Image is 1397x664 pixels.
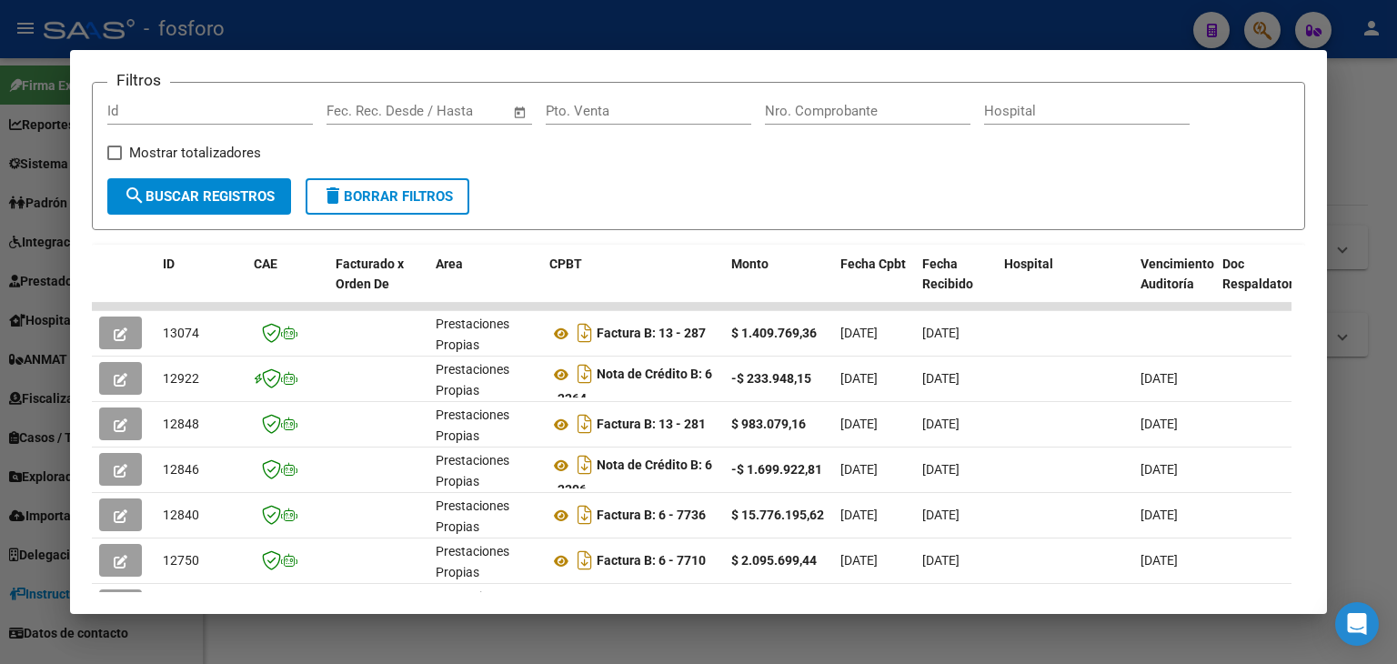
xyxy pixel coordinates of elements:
[436,317,509,352] span: Prestaciones Propias
[1141,371,1178,386] span: [DATE]
[156,245,246,325] datatable-header-cell: ID
[163,553,199,568] span: 12750
[922,417,960,431] span: [DATE]
[163,417,199,431] span: 12848
[328,245,428,325] datatable-header-cell: Facturado x Orden De
[436,589,509,625] span: Prestaciones Propias
[573,359,597,388] i: Descargar documento
[731,508,824,522] strong: $ 15.776.195,62
[840,553,878,568] span: [DATE]
[163,257,175,271] span: ID
[129,142,261,164] span: Mostrar totalizadores
[306,178,469,215] button: Borrar Filtros
[549,367,712,407] strong: Nota de Crédito B: 6 - 2264
[731,371,811,386] strong: -$ 233.948,15
[163,508,199,522] span: 12840
[573,409,597,438] i: Descargar documento
[573,546,597,575] i: Descargar documento
[840,257,906,271] span: Fecha Cpbt
[922,371,960,386] span: [DATE]
[597,418,706,432] strong: Factura B: 13 - 281
[597,327,706,341] strong: Factura B: 13 - 287
[254,257,277,271] span: CAE
[731,553,817,568] strong: $ 2.095.699,44
[1004,257,1053,271] span: Hospital
[597,554,706,568] strong: Factura B: 6 - 7710
[402,103,490,119] input: End date
[573,318,597,347] i: Descargar documento
[1222,257,1304,292] span: Doc Respaldatoria
[731,326,817,340] strong: $ 1.409.769,36
[436,257,463,271] span: Area
[1141,257,1214,292] span: Vencimiento Auditoría
[573,500,597,529] i: Descargar documento
[1141,417,1178,431] span: [DATE]
[336,257,404,292] span: Facturado x Orden De
[322,188,453,205] span: Borrar Filtros
[428,245,542,325] datatable-header-cell: Area
[436,362,509,397] span: Prestaciones Propias
[542,245,724,325] datatable-header-cell: CPBT
[922,508,960,522] span: [DATE]
[549,458,712,498] strong: Nota de Crédito B: 6 - 2306
[840,508,878,522] span: [DATE]
[107,68,170,92] h3: Filtros
[915,245,997,325] datatable-header-cell: Fecha Recibido
[731,257,769,271] span: Monto
[724,245,833,325] datatable-header-cell: Monto
[840,417,878,431] span: [DATE]
[246,245,328,325] datatable-header-cell: CAE
[436,544,509,579] span: Prestaciones Propias
[124,188,275,205] span: Buscar Registros
[163,462,199,477] span: 12846
[1141,553,1178,568] span: [DATE]
[327,103,386,119] input: Start date
[833,245,915,325] datatable-header-cell: Fecha Cpbt
[163,371,199,386] span: 12922
[1141,462,1178,477] span: [DATE]
[731,417,806,431] strong: $ 983.079,16
[163,326,199,340] span: 13074
[922,257,973,292] span: Fecha Recibido
[922,326,960,340] span: [DATE]
[573,450,597,479] i: Descargar documento
[436,407,509,443] span: Prestaciones Propias
[840,371,878,386] span: [DATE]
[436,453,509,488] span: Prestaciones Propias
[922,553,960,568] span: [DATE]
[549,257,582,271] span: CPBT
[436,498,509,534] span: Prestaciones Propias
[124,185,146,206] mat-icon: search
[597,508,706,523] strong: Factura B: 6 - 7736
[997,245,1133,325] datatable-header-cell: Hospital
[1141,508,1178,522] span: [DATE]
[840,462,878,477] span: [DATE]
[922,462,960,477] span: [DATE]
[1335,602,1379,646] div: Open Intercom Messenger
[573,591,597,620] i: Descargar documento
[731,462,822,477] strong: -$ 1.699.922,81
[840,326,878,340] span: [DATE]
[322,185,344,206] mat-icon: delete
[1133,245,1215,325] datatable-header-cell: Vencimiento Auditoría
[509,102,530,123] button: Open calendar
[107,178,291,215] button: Buscar Registros
[1215,245,1324,325] datatable-header-cell: Doc Respaldatoria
